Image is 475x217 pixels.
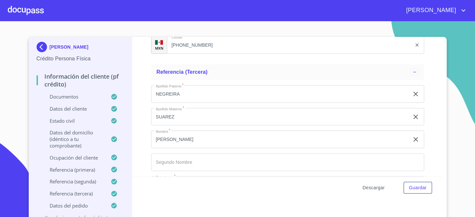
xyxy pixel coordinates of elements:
span: Referencia (tercera) [156,69,208,75]
div: [PERSON_NAME] [37,42,124,55]
p: Documentos [37,93,111,100]
div: Referencia (tercera) [151,64,424,80]
p: Referencia (segunda) [37,178,111,185]
p: Información del cliente (PF crédito) [37,72,124,88]
button: clear input [412,90,420,98]
p: [PERSON_NAME] [50,44,88,50]
button: Descargar [360,182,387,194]
span: Guardar [409,184,426,192]
span: Descargar [362,184,385,192]
p: Referencia (primera) [37,166,111,173]
p: Datos del pedido [37,202,111,209]
p: Estado Civil [37,117,111,124]
p: Referencia (tercera) [37,190,111,197]
img: R93DlvwvvjP9fbrDwZeCRYBHk45OWMq+AAOlFVsxT89f82nwPLnD58IP7+ANJEaWYhP0Tx8kkA0WlQMPQsAAgwAOmBj20AXj6... [155,40,163,45]
p: Datos del cliente [37,105,111,112]
p: Crédito Persona Física [37,55,124,63]
p: Datos del domicilio (idéntico a tu comprobante) [37,129,111,149]
button: clear input [412,113,420,121]
button: account of current user [401,5,467,16]
p: MXN [155,46,164,51]
img: Docupass spot blue [37,42,50,52]
button: clear input [414,42,420,48]
button: Guardar [404,182,432,194]
div: CONOCIDO [151,176,424,194]
span: [PERSON_NAME] [401,5,459,16]
p: Ocupación del Cliente [37,154,111,161]
button: clear input [412,135,420,143]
